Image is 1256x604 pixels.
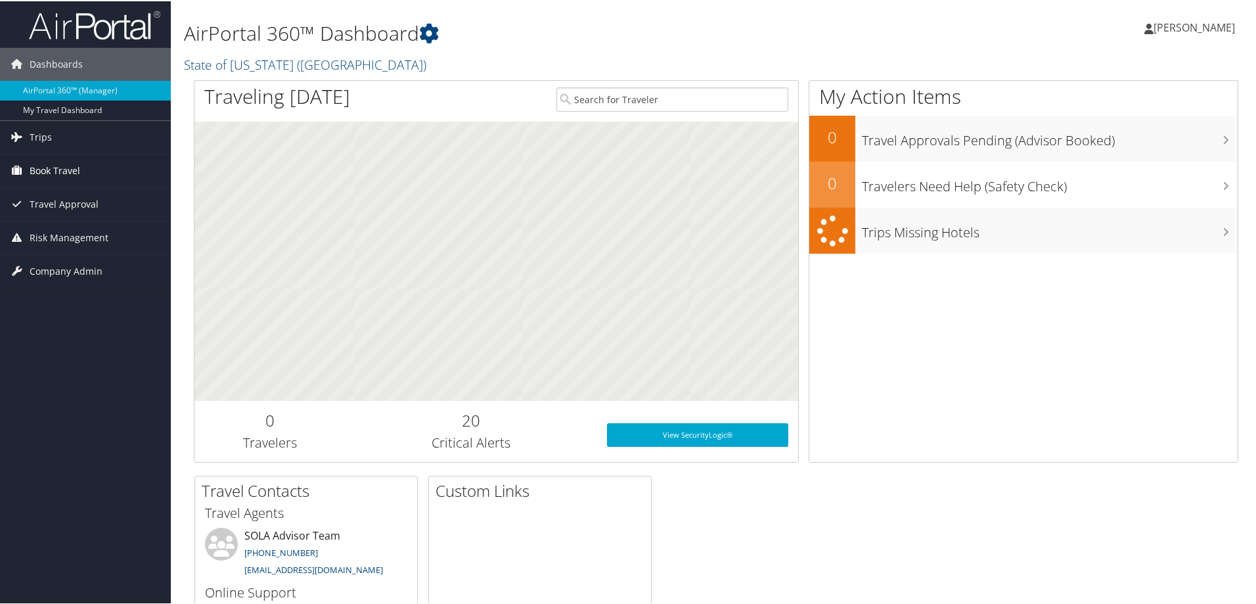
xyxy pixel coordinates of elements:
[204,81,350,109] h1: Traveling [DATE]
[202,478,417,501] h2: Travel Contacts
[204,432,336,451] h3: Travelers
[184,55,430,72] a: State of [US_STATE] ([GEOGRAPHIC_DATA])
[809,171,855,193] h2: 0
[30,220,108,253] span: Risk Management
[30,187,99,220] span: Travel Approval
[30,120,52,152] span: Trips
[862,216,1238,241] h3: Trips Missing Hotels
[198,526,414,580] li: SOLA Advisor Team
[809,125,855,147] h2: 0
[184,18,893,46] h1: AirPortal 360™ Dashboard
[862,170,1238,195] h3: Travelers Need Help (Safety Check)
[204,408,336,430] h2: 0
[205,503,407,521] h3: Travel Agents
[30,254,102,287] span: Company Admin
[809,81,1238,109] h1: My Action Items
[1144,7,1248,46] a: [PERSON_NAME]
[862,124,1238,149] h3: Travel Approvals Pending (Advisor Booked)
[809,206,1238,253] a: Trips Missing Hotels
[355,408,587,430] h2: 20
[809,114,1238,160] a: 0Travel Approvals Pending (Advisor Booked)
[355,432,587,451] h3: Critical Alerts
[607,422,788,446] a: View SecurityLogic®
[30,47,83,80] span: Dashboards
[809,160,1238,206] a: 0Travelers Need Help (Safety Check)
[29,9,160,39] img: airportal-logo.png
[556,86,788,110] input: Search for Traveler
[30,153,80,186] span: Book Travel
[1154,19,1235,34] span: [PERSON_NAME]
[244,546,318,557] a: [PHONE_NUMBER]
[244,563,383,574] a: [EMAIL_ADDRESS][DOMAIN_NAME]
[205,582,407,601] h3: Online Support
[436,478,651,501] h2: Custom Links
